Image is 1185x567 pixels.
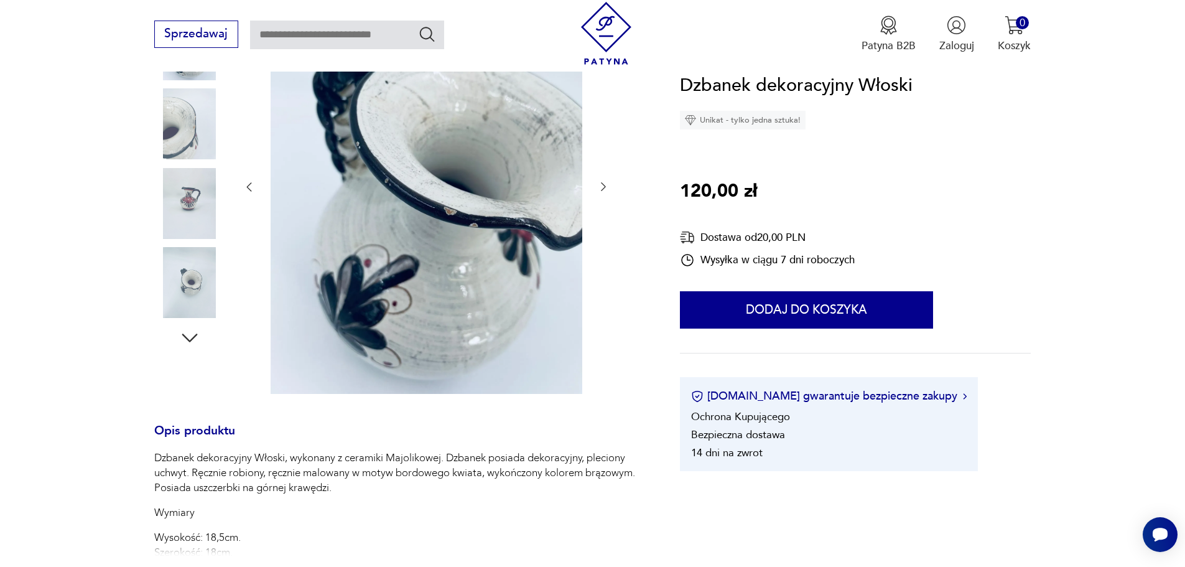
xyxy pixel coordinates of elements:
img: Ikona diamentu [685,115,696,126]
button: Patyna B2B [862,16,916,53]
img: Patyna - sklep z meblami i dekoracjami vintage [575,2,638,65]
img: Ikonka użytkownika [947,16,966,35]
p: Koszyk [998,39,1031,53]
li: 14 dni na zwrot [691,446,763,461]
li: Ochrona Kupującego [691,410,790,424]
button: Szukaj [418,25,436,43]
p: 120,00 zł [680,177,757,206]
button: Dodaj do koszyka [680,292,933,329]
button: Sprzedawaj [154,21,238,48]
img: Zdjęcie produktu Dzbanek dekoracyjny Włoski [154,247,225,318]
p: Wymiary [154,505,644,520]
div: Unikat - tylko jedna sztuka! [680,111,806,130]
iframe: Smartsupp widget button [1143,517,1178,552]
img: Ikona dostawy [680,230,695,245]
img: Ikona koszyka [1005,16,1024,35]
img: Zdjęcie produktu Dzbanek dekoracyjny Włoski [154,88,225,159]
button: Zaloguj [939,16,974,53]
p: Dzbanek dekoracyjny Włoski, wykonany z ceramiki Majolikowej. Dzbanek posiada dekoracyjny, plecion... [154,451,644,495]
a: Sprzedawaj [154,30,238,40]
p: Patyna B2B [862,39,916,53]
img: Ikona medalu [879,16,898,35]
a: Ikona medaluPatyna B2B [862,16,916,53]
img: Zdjęcie produktu Dzbanek dekoracyjny Włoski [154,168,225,239]
li: Bezpieczna dostawa [691,428,785,443]
div: Dostawa od 20,00 PLN [680,230,855,245]
p: Zaloguj [939,39,974,53]
div: Wysyłka w ciągu 7 dni roboczych [680,253,855,268]
button: 0Koszyk [998,16,1031,53]
img: Ikona certyfikatu [691,390,704,403]
div: 0 [1016,16,1029,29]
h1: Dzbanek dekoracyjny Włoski [680,72,913,100]
img: Ikona strzałki w prawo [963,393,967,400]
button: [DOMAIN_NAME] gwarantuje bezpieczne zakupy [691,389,967,405]
h3: Opis produktu [154,426,644,451]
